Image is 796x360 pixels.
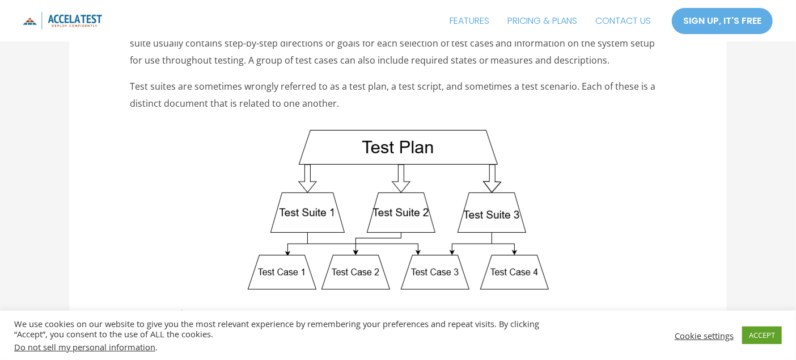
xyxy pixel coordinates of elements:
[675,330,734,341] a: Cookie settings
[130,78,667,112] p: Test suites are sometimes wrongly referred to as a test plan, a test script, and sometimes a test...
[14,342,552,352] div: .
[586,7,660,35] a: CONTACT US
[441,7,660,35] nav: Site Navigation
[498,7,586,35] a: PRICING & PLANS
[14,341,155,353] a: Do not sell my personal information
[441,7,498,35] a: FEATURES
[671,7,773,35] a: SIGN UP, IT'S FREE
[742,326,782,344] a: ACCEPT
[14,319,552,352] div: We use cookies on our website to give you the most relevant experience by remembering your prefer...
[130,308,667,328] h2: What is a Test Case?
[23,12,102,30] img: icon
[248,130,549,290] img: Test Plan, Test Suite, Test Case Diagram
